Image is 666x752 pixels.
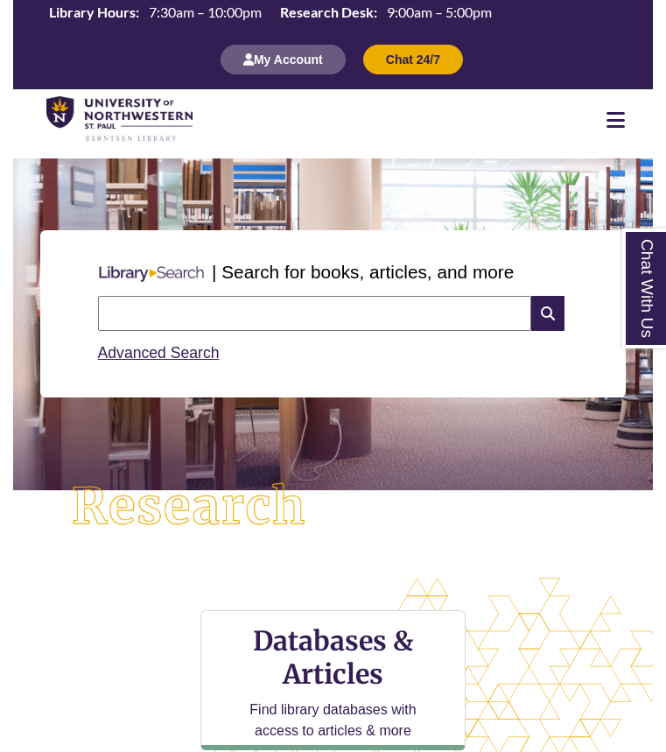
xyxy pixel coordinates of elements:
[221,52,346,67] a: My Account
[239,699,428,741] p: Find library databases with access to articles & more
[221,45,346,74] button: My Account
[42,3,142,22] th: Library Hours:
[46,457,333,557] img: Research
[200,610,466,750] a: Databases & Articles Find library databases with access to articles & more
[363,52,463,67] a: Chat 24/7
[46,96,193,143] img: UNWSP Library Logo
[149,4,262,20] span: 7:30am – 10:00pm
[531,296,564,331] i: Search
[42,3,499,25] table: Hours Today
[212,258,514,285] p: | Search for books, articles, and more
[387,4,492,20] span: 9:00am – 5:00pm
[42,3,499,26] a: Hours Today
[273,3,380,22] th: Research Desk:
[91,259,212,289] img: Libary Search
[363,45,463,74] button: Chat 24/7
[98,344,220,362] a: Advanced Search
[215,624,452,691] h3: Databases & Articles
